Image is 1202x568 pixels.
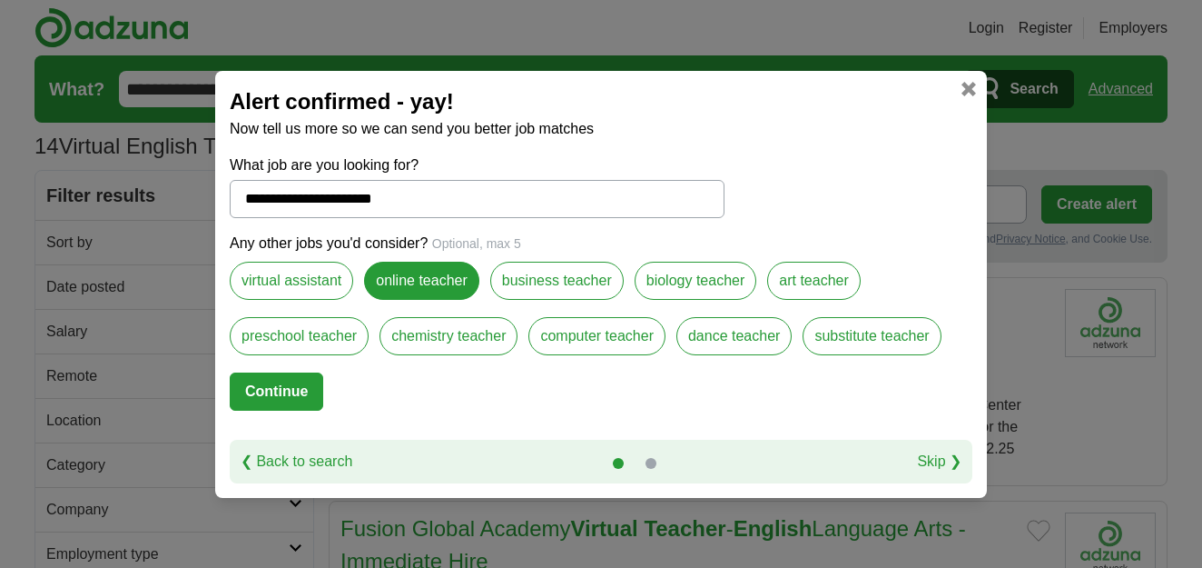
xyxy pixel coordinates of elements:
[635,262,757,300] label: biology teacher
[490,262,624,300] label: business teacher
[241,451,352,473] a: ❮ Back to search
[230,317,369,355] label: preschool teacher
[676,317,792,355] label: dance teacher
[432,236,521,251] span: Optional, max 5
[767,262,860,300] label: art teacher
[230,85,972,118] h2: Alert confirmed - yay!
[230,373,323,411] button: Continue
[230,118,972,140] p: Now tell us more so we can send you better job matches
[230,233,972,254] p: Any other jobs you'd consider?
[364,262,479,300] label: online teacher
[803,317,941,355] label: substitute teacher
[230,262,353,300] label: virtual assistant
[528,317,665,355] label: computer teacher
[379,317,517,355] label: chemistry teacher
[230,154,724,176] label: What job are you looking for?
[917,451,961,473] a: Skip ❯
